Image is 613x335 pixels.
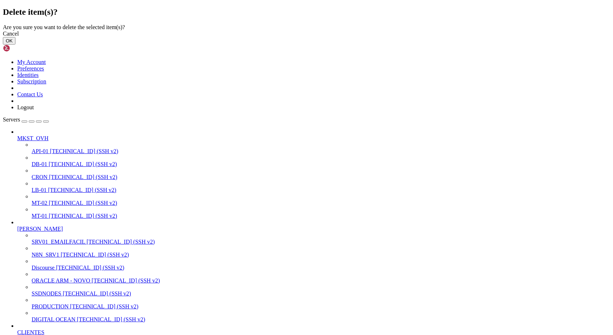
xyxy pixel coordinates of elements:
span: ORACLE ARM - NOVO [32,277,90,284]
x-row: overlay 438G 34G 382G 9% /var/lib/docker/overlay2/f2cac2e7ee69d0f42fef50af4c5ee96636dab5b7041fad7... [3,211,520,217]
span: [TECHNICAL_ID] (SSH v2) [56,265,124,271]
a: SRV01_EMAILFACIL [TECHNICAL_ID] (SSH v2) [32,239,610,245]
x-row: Expanded Security Maintenance for Applications is not enabled. [3,88,520,95]
button: OK [3,37,15,45]
span: [TECHNICAL_ID] (SSH v2) [50,148,118,154]
x-row: overlay 438G 34G 382G 9% /var/lib/docker/overlay2/afac6b5fd0b9dc64e62efda1e652dd448c015dcc103c682... [3,235,520,241]
div: Cancel [3,31,610,37]
a: N8N_SRV1 [TECHNICAL_ID] (SSH v2) [32,252,610,258]
a: Preferences [17,65,44,72]
x-row: Filesystem Size Used Avail Use% Mounted on [3,174,520,180]
a: [PERSON_NAME] [17,226,610,232]
x-row: overlay 438G 34G 382G 9% /var/lib/docker/overlay2/76a9e5f86388ff459bcc88c1f2ac9e0fd8fc91b91ceb94b... [3,217,520,223]
span: SRV01_EMAILFACIL [32,239,85,245]
li: MKST_OVH [17,129,610,219]
x-row: overlay 438G 34G 382G 9% /var/lib/docker/overlay2/c47d1fa325d82ef5f2e15bf4df8a2261ca68270617a74d6... [3,241,520,247]
x-row: root@ns500128:~# df -h [3,168,520,174]
span: API-01 [32,148,48,154]
span: MKST_OVH [17,135,48,141]
a: MT-02 [TECHNICAL_ID] (SSH v2) [32,200,610,206]
a: Servers [3,116,49,123]
x-row: To see these additional updates run: apt list --upgradable [3,107,520,113]
li: LB-01 [TECHNICAL_ID] (SSH v2) [32,180,610,193]
x-row: overlay 438G 34G 382G 9% /var/lib/docker/overlay2/ae274a95e902969dab4e59b53fd36304ea6c2bd07e64ab1... [3,260,520,266]
a: Discourse [TECHNICAL_ID] (SSH v2) [32,265,610,271]
x-row: just raised the bar for easy, resilient and secure K8s cluster deployment. [3,64,520,70]
span: [TECHNICAL_ID] (SSH v2) [87,239,155,245]
x-row: overlay 438G 34G 382G 9% /var/lib/docker/overlay2/6bc48cc67dd58e87a81cba749163262d3edeecde408855a... [3,247,520,253]
x-row: Last login: [DATE] from [TECHNICAL_ID] [3,150,520,156]
x-row: Users logged in: 0 [3,33,520,40]
x-row: overlay 438G 34G 382G 9% /var/lib/docker/overlay2/6c02072cc465c306f5917fbec00132e68d7dccde6059b81... [3,229,520,235]
li: MT-02 [TECHNICAL_ID] (SSH v2) [32,193,610,206]
li: SRV01_EMAILFACIL [TECHNICAL_ID] (SSH v2) [32,232,610,245]
li: DB-01 [TECHNICAL_ID] (SSH v2) [32,155,610,167]
x-row: Usage of /: 7.6% of 437.42GB [3,3,520,9]
span: [TECHNICAL_ID] (SSH v2) [70,303,138,309]
x-row: * Strictly confined Kubernetes makes edge and IoT secure. Learn how MicroK8s [3,58,520,64]
x-row: Swap usage: 0% [3,15,520,21]
x-row: tmpfs 5.0M 0 5.0M 0% /run/lock [3,198,520,205]
x-row: tmpfs 3.2G 2.3M 3.2G 1% /run [3,180,520,186]
x-row: Processes: 380 [3,27,520,33]
a: ORACLE ARM - NOVO [TECHNICAL_ID] (SSH v2) [32,277,610,284]
span: LB-01 [32,187,47,193]
x-row: 91 updates can be applied immediately. [3,101,520,107]
a: API-01 [TECHNICAL_ID] (SSH v2) [32,148,610,155]
h2: Delete item(s)? [3,7,610,17]
li: [PERSON_NAME] [17,219,610,323]
li: API-01 [TECHNICAL_ID] (SSH v2) [32,142,610,155]
x-row: overlay 438G 34G 382G 9% /var/lib/docker/overlay2/d43134104d111e47e9abdadea30c658014d020f6d7d820c... [3,266,520,272]
span: [TECHNICAL_ID] (SSH v2) [63,290,131,297]
x-row: root@ns500128:~# [3,278,520,284]
li: ORACLE ARM - NOVO [TECHNICAL_ID] (SSH v2) [32,271,610,284]
span: Discourse [32,265,55,271]
x-row: IPv4 address for enp3s0: [TECHNICAL_ID] [3,40,520,46]
span: [TECHNICAL_ID] (SSH v2) [49,161,117,167]
x-row: Memory usage: 54% [3,9,520,15]
a: MKST_OVH [17,135,610,142]
a: PRODUCTION [TECHNICAL_ID] (SSH v2) [32,303,610,310]
x-row: /dev/md3 438G 34G 382G 9% / [3,186,520,192]
span: MT-01 [32,213,47,219]
a: My Account [17,59,46,65]
div: (17, 45) [54,278,57,284]
a: LB-01 [TECHNICAL_ID] (SSH v2) [32,187,610,193]
x-row: Enable ESM Apps to receive additional future security updates. [3,119,520,125]
a: CRON [TECHNICAL_ID] (SSH v2) [32,174,610,180]
span: [TECHNICAL_ID] (SSH v2) [77,316,145,322]
span: [PERSON_NAME] [17,226,63,232]
span: DIGITAL OCEAN [32,316,75,322]
x-row: Temperature: 41.0 C [3,21,520,27]
a: MT-01 [TECHNICAL_ID] (SSH v2) [32,213,610,219]
span: [TECHNICAL_ID] (SSH v2) [49,200,117,206]
a: SSDNODES [TECHNICAL_ID] (SSH v2) [32,290,610,297]
a: Subscription [17,78,46,84]
span: SSDNODES [32,290,61,297]
li: PRODUCTION [TECHNICAL_ID] (SSH v2) [32,297,610,310]
x-row: IPv6 address for enp3s0: [TECHNICAL_ID] [3,46,520,52]
a: Identities [17,72,39,78]
x-row: tmpfs 3.2G 8.0K 3.2G 1% /run/user/0 [3,272,520,278]
span: CRON [32,174,47,180]
x-row: /dev/md2 988M 211M 710M 23% /boot [3,205,520,211]
x-row: [URL][DOMAIN_NAME] [3,76,520,82]
span: PRODUCTION [32,303,69,309]
li: SSDNODES [TECHNICAL_ID] (SSH v2) [32,284,610,297]
li: CRON [TECHNICAL_ID] (SSH v2) [32,167,610,180]
a: DIGITAL OCEAN [TECHNICAL_ID] (SSH v2) [32,316,610,323]
span: Servers [3,116,20,123]
x-row: root@ns3177045:/backup# [3,3,520,9]
span: [TECHNICAL_ID] (SSH v2) [49,213,117,219]
span: DB-01 [32,161,47,167]
span: [TECHNICAL_ID] (SSH v2) [92,277,160,284]
li: N8N_SRV1 [TECHNICAL_ID] (SSH v2) [32,245,610,258]
a: Contact Us [17,91,43,97]
x-row: See [URL][DOMAIN_NAME] or run: sudo pro status [3,125,520,131]
li: MT-01 [TECHNICAL_ID] (SSH v2) [32,206,610,219]
div: Are you sure you want to delete the selected item(s)? [3,24,610,31]
x-row: overlay 438G 34G 382G 9% /var/lib/docker/overlay2/28b032e84f7deedaf7a2c10f4f10692f2dea4f77c7a9fb4... [3,223,520,229]
x-row: tmpfs 16G 0 16G 0% /dev/shm [3,192,520,198]
a: Logout [17,104,34,110]
x-row: root@ns500128:~# f -h [3,156,520,162]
